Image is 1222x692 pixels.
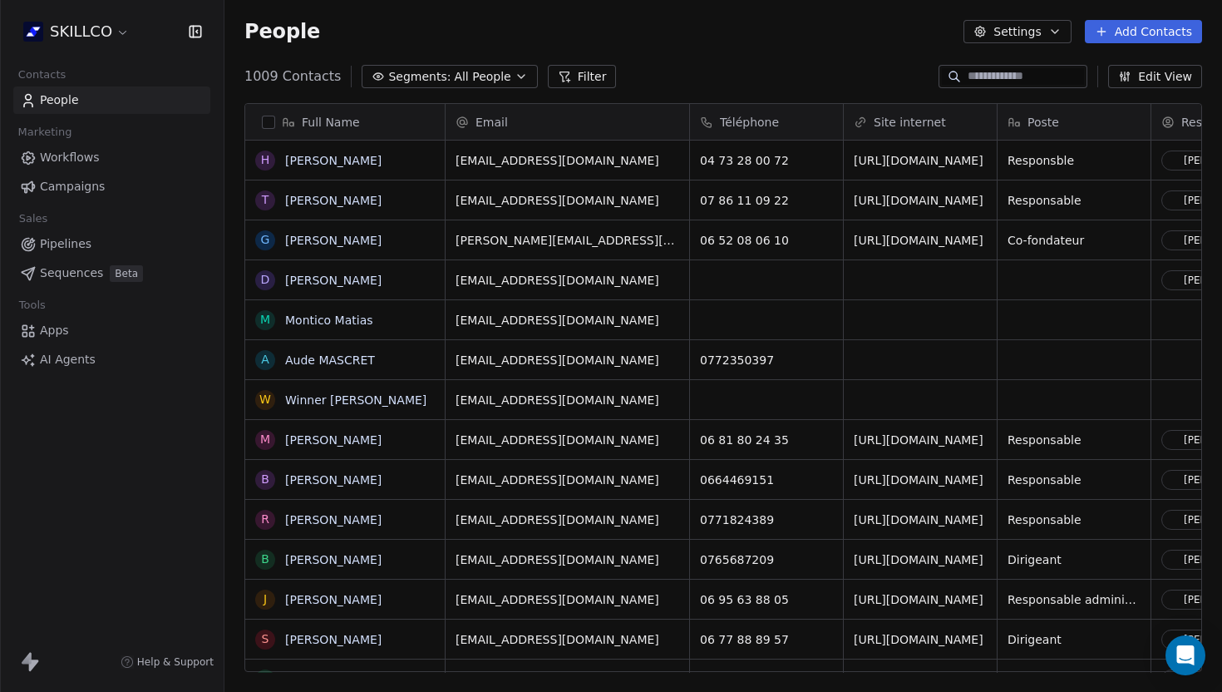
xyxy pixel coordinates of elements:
[844,104,997,140] div: Site internet
[261,231,270,249] div: G
[446,104,689,140] div: Email
[548,65,617,88] button: Filter
[260,431,270,448] div: M
[13,144,210,171] a: Workflows
[110,265,143,282] span: Beta
[475,114,508,131] span: Email
[12,293,52,318] span: Tools
[285,353,375,367] a: Aude MASCRET
[1085,20,1202,43] button: Add Contacts
[456,671,679,688] span: [EMAIL_ADDRESS][DOMAIN_NAME]
[285,433,382,447] a: [PERSON_NAME]
[244,19,320,44] span: People
[23,22,43,42] img: Skillco%20logo%20icon%20(2).png
[302,114,360,131] span: Full Name
[262,630,269,648] div: S
[454,68,510,86] span: All People
[40,91,79,109] span: People
[137,655,214,669] span: Help & Support
[1008,152,1141,169] span: Responsble
[456,192,679,209] span: [EMAIL_ADDRESS][DOMAIN_NAME]
[11,120,79,145] span: Marketing
[244,67,341,86] span: 1009 Contacts
[11,62,73,87] span: Contacts
[264,591,267,608] div: J
[285,234,382,247] a: [PERSON_NAME]
[700,631,833,648] span: 06 77 88 89 57
[456,432,679,448] span: [EMAIL_ADDRESS][DOMAIN_NAME]
[1027,114,1059,131] span: Poste
[261,351,269,368] div: A
[700,551,833,568] span: 0765687209
[285,633,382,646] a: [PERSON_NAME]
[285,673,335,686] a: Nkoa luc
[285,593,382,606] a: [PERSON_NAME]
[40,322,69,339] span: Apps
[1008,512,1141,528] span: Responsable
[261,151,270,169] div: H
[285,314,373,327] a: Montico Matias
[456,512,679,528] span: [EMAIL_ADDRESS][DOMAIN_NAME]
[700,192,833,209] span: 07 86 11 09 22
[285,513,382,526] a: [PERSON_NAME]
[690,104,843,140] div: Téléphone
[13,173,210,200] a: Campaigns
[13,346,210,373] a: AI Agents
[285,194,382,207] a: [PERSON_NAME]
[998,104,1151,140] div: Poste
[700,472,833,488] span: 0664469151
[40,264,103,282] span: Sequences
[261,511,269,528] div: R
[456,152,679,169] span: [EMAIL_ADDRESS][DOMAIN_NAME]
[854,194,983,207] a: [URL][DOMAIN_NAME]
[40,149,100,166] span: Workflows
[285,274,382,287] a: [PERSON_NAME]
[456,591,679,608] span: [EMAIL_ADDRESS][DOMAIN_NAME]
[1165,635,1205,675] div: Open Intercom Messenger
[1008,432,1141,448] span: Responsable
[700,232,833,249] span: 06 52 08 06 10
[261,471,269,488] div: B
[285,154,382,167] a: [PERSON_NAME]
[700,591,833,608] span: 06 95 63 88 05
[456,392,679,408] span: [EMAIL_ADDRESS][DOMAIN_NAME]
[963,20,1071,43] button: Settings
[50,21,112,42] span: SKILLCO
[456,352,679,368] span: [EMAIL_ADDRESS][DOMAIN_NAME]
[456,551,679,568] span: [EMAIL_ADDRESS][DOMAIN_NAME]
[20,17,133,46] button: SKILLCO
[854,433,983,447] a: [URL][DOMAIN_NAME]
[1008,591,1141,608] span: Responsable administrative et commerciale
[13,259,210,287] a: SequencesBeta
[854,473,983,487] a: [URL][DOMAIN_NAME]
[40,235,91,253] span: Pipelines
[700,152,833,169] span: 04 73 28 00 72
[456,472,679,488] span: [EMAIL_ADDRESS][DOMAIN_NAME]
[854,553,983,566] a: [URL][DOMAIN_NAME]
[285,553,382,566] a: [PERSON_NAME]
[456,312,679,329] span: [EMAIL_ADDRESS][DOMAIN_NAME]
[261,670,269,688] div: N
[700,671,833,688] span: 237654417738
[13,317,210,344] a: Apps
[388,68,451,86] span: Segments:
[1108,65,1202,88] button: Edit View
[700,432,833,448] span: 06 81 80 24 35
[854,633,983,646] a: [URL][DOMAIN_NAME]
[40,351,96,368] span: AI Agents
[261,551,269,568] div: B
[12,206,55,231] span: Sales
[259,391,271,408] div: W
[261,271,270,289] div: D
[1008,192,1141,209] span: Responsable
[854,234,983,247] a: [URL][DOMAIN_NAME]
[854,154,983,167] a: [URL][DOMAIN_NAME]
[456,232,679,249] span: [PERSON_NAME][EMAIL_ADDRESS][DOMAIN_NAME]
[1008,551,1141,568] span: Dirigeant
[700,512,833,528] span: 0771824389
[874,114,946,131] span: Site internet
[285,393,426,407] a: Winner [PERSON_NAME]
[854,513,983,526] a: [URL][DOMAIN_NAME]
[245,104,445,140] div: Full Name
[1008,232,1141,249] span: Co-fondateur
